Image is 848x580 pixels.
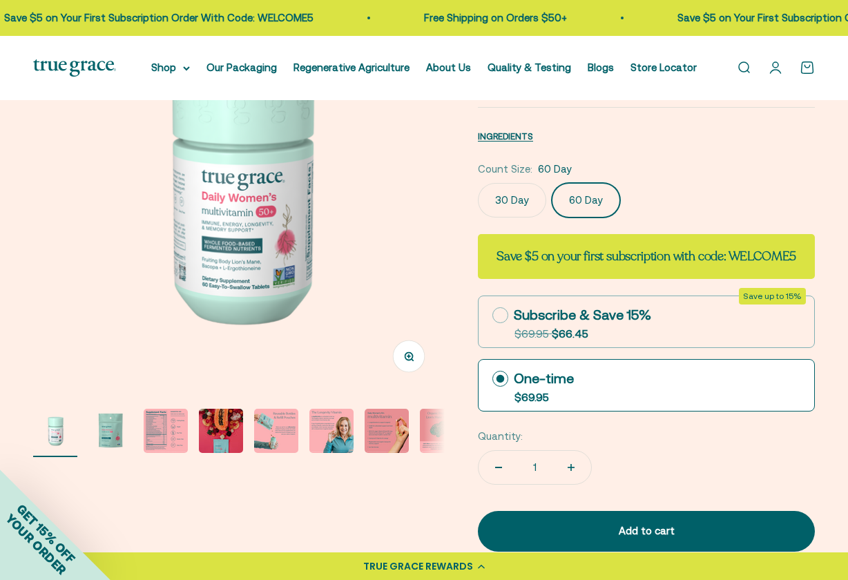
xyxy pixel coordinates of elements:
[33,409,77,457] button: Go to item 1
[151,59,190,76] summary: Shop
[14,501,78,565] span: GET 15% OFF
[538,161,572,177] span: 60 Day
[206,61,277,73] a: Our Packaging
[497,248,796,264] strong: Save $5 on your first subscription with code: WELCOME5
[478,161,532,177] legend: Count Size:
[588,61,614,73] a: Blogs
[3,511,69,577] span: YOUR ORDER
[309,409,354,453] img: L-ergothioneine, an antioxidant known as 'the longevity vitamin', declines as we age and is limit...
[144,409,188,453] img: Fruiting Body Vegan Soy Free Gluten Free Dairy Free
[88,409,133,453] img: Daily Multivitamin for Energy, Longevity, Heart Health, & Memory Support* - L-ergothioneine to su...
[293,61,409,73] a: Regenerative Agriculture
[488,61,571,73] a: Quality & Testing
[144,409,188,457] button: Go to item 3
[33,409,77,453] img: Daily Multivitamin for Energy, Longevity, Heart Health, & Memory Support* L-ergothioneine to supp...
[363,559,473,574] div: TRUE GRACE REWARDS
[479,451,519,484] button: Decrease quantity
[630,61,697,73] a: Store Locator
[365,409,409,453] img: - L-ergothioneine to support longevity* - CoQ10 for antioxidant support and heart health* - 150% ...
[551,451,591,484] button: Increase quantity
[478,511,815,551] button: Add to cart
[478,131,533,142] span: INGREDIENTS
[405,12,548,23] a: Free Shipping on Orders $50+
[420,409,464,453] img: Lion's Mane supports brain, nerve, and cognitive health.* Our extracts come exclusively from the ...
[254,409,298,453] img: When you opt for our refill pouches instead of buying a new bottle every time you buy supplements...
[199,409,243,453] img: Daily Women's 50+ Multivitamin
[505,523,787,539] div: Add to cart
[309,409,354,457] button: Go to item 6
[365,409,409,457] button: Go to item 7
[420,409,464,457] button: Go to item 8
[254,409,298,457] button: Go to item 5
[478,128,533,144] button: INGREDIENTS
[199,409,243,457] button: Go to item 4
[426,61,471,73] a: About Us
[88,409,133,457] button: Go to item 2
[478,428,523,445] label: Quantity:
